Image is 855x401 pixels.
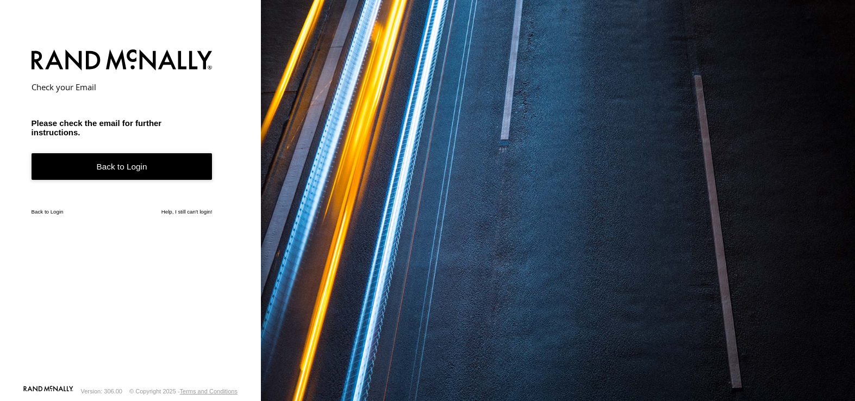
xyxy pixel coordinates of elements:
[161,209,213,215] a: Help, I still can't login!
[32,209,64,215] a: Back to Login
[32,153,213,180] a: Back to Login
[129,388,238,394] div: © Copyright 2025 -
[180,388,238,394] a: Terms and Conditions
[32,47,213,75] img: Rand McNally
[81,388,122,394] div: Version: 306.00
[32,118,213,137] h3: Please check the email for further instructions.
[32,82,213,92] h2: Check your Email
[23,386,73,397] a: Visit our Website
